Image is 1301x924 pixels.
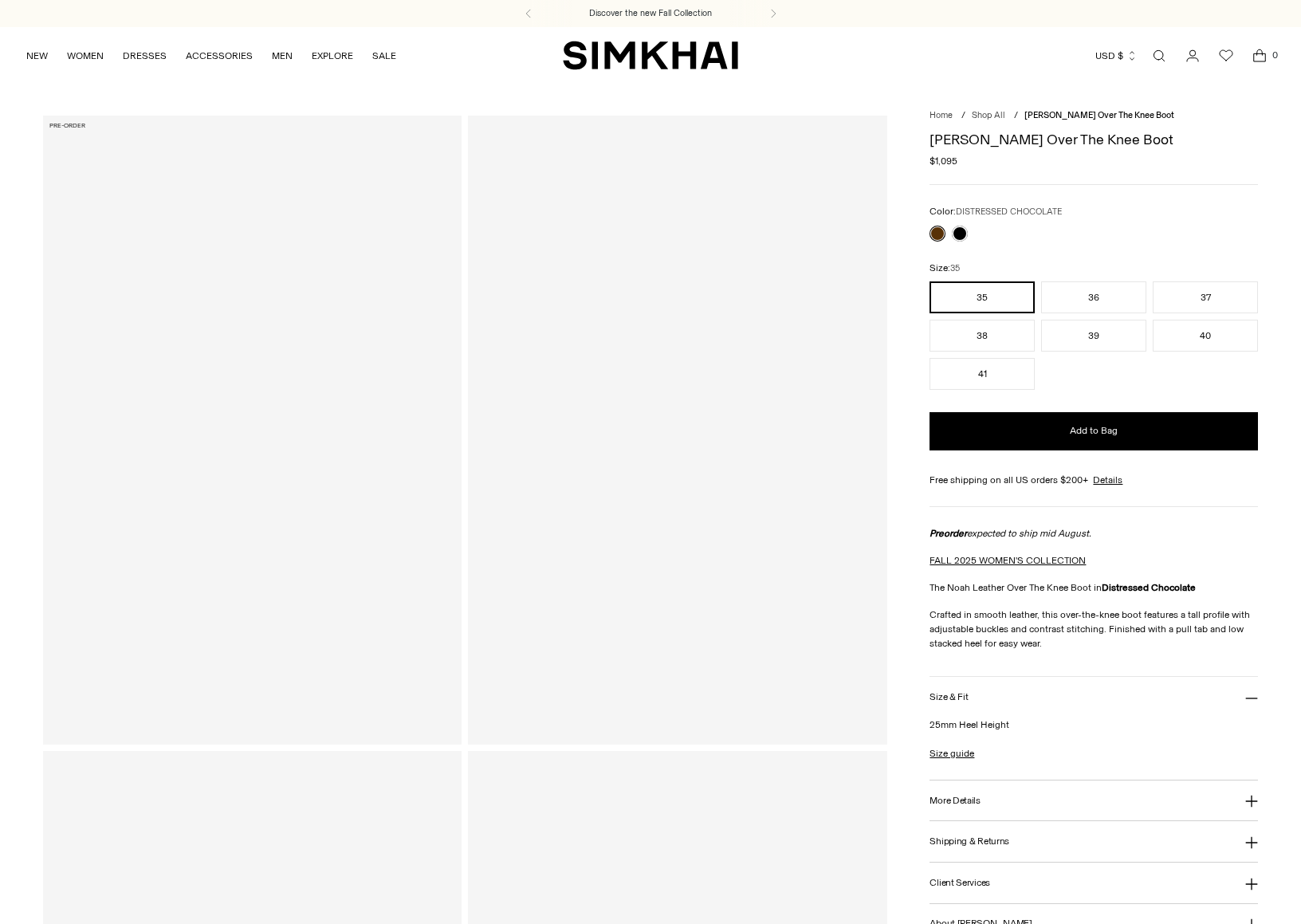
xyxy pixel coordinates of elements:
[1177,40,1209,72] a: Go to the account page
[930,261,960,276] label: Size:
[123,38,167,73] a: DRESSES
[956,206,1062,217] span: DISTRESSED CHOCOLATE
[930,109,1258,123] nav: breadcrumbs
[961,109,965,123] div: /
[1041,281,1146,313] button: 36
[930,863,1258,903] button: Client Services
[1095,38,1138,73] button: USD $
[186,38,253,73] a: ACCESSORIES
[930,281,1035,313] button: 35
[930,154,957,168] span: $1,095
[930,821,1258,862] button: Shipping & Returns
[930,718,1258,732] p: 25mm Heel Height
[1041,320,1146,352] button: 39
[1024,110,1174,120] span: [PERSON_NAME] Over The Knee Boot
[1153,281,1258,313] button: 37
[1210,40,1242,72] a: Wishlist
[930,320,1035,352] button: 38
[930,746,974,761] a: Size guide
[950,263,960,273] span: 35
[930,555,1086,566] a: FALL 2025 WOMEN'S COLLECTION
[930,607,1258,651] p: Crafted in smooth leather, this over-the-knee boot features a tall profile with adjustable buckle...
[1070,424,1118,438] span: Add to Bag
[930,580,1258,595] p: The Noah Leather Over The Knee Boot in
[930,692,968,702] h3: Size & Fit
[1093,473,1122,487] a: Details
[26,38,48,73] a: NEW
[563,40,738,71] a: SIMKHAI
[930,796,980,806] h3: More Details
[312,38,353,73] a: EXPLORE
[930,358,1035,390] button: 41
[967,528,1091,539] em: expected to ship mid August.
[1102,582,1196,593] strong: Distressed Chocolate
[1143,40,1175,72] a: Open search modal
[930,836,1009,847] h3: Shipping & Returns
[930,412,1258,450] button: Add to Bag
[930,204,1062,219] label: Color:
[67,38,104,73] a: WOMEN
[1153,320,1258,352] button: 40
[930,528,967,539] em: Preorder
[972,110,1005,120] a: Shop All
[930,132,1258,147] h1: [PERSON_NAME] Over The Knee Boot
[468,116,886,744] a: Noah Leather Over The Knee Boot
[1014,109,1018,123] div: /
[1268,48,1282,62] span: 0
[930,780,1258,821] button: More Details
[930,110,953,120] a: Home
[930,878,990,888] h3: Client Services
[930,473,1258,487] div: Free shipping on all US orders $200+
[589,7,712,20] a: Discover the new Fall Collection
[930,677,1258,718] button: Size & Fit
[272,38,293,73] a: MEN
[43,116,462,744] a: Noah Leather Over The Knee Boot
[372,38,396,73] a: SALE
[1244,40,1275,72] a: Open cart modal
